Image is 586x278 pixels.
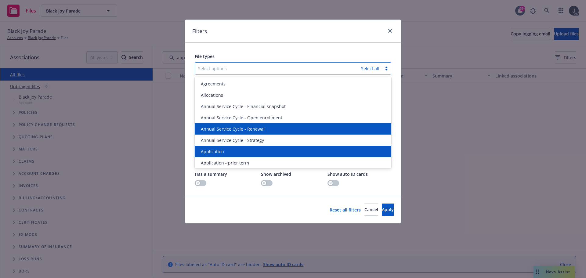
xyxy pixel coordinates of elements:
span: Annual Service Cycle - Financial snapshot [201,103,286,110]
span: Application - prior term [201,160,249,166]
span: Show auto ID cards [327,171,368,177]
button: Apply [382,204,394,216]
button: Cancel [364,204,378,216]
a: close [386,27,394,34]
span: Cancel [364,207,378,212]
a: Select all [361,66,379,71]
span: Apply [382,207,394,212]
a: Reset all filters [330,207,361,213]
span: Application [201,148,224,155]
span: Allocations [201,92,223,98]
span: Has a summary [195,171,227,177]
span: Agreements [201,81,226,87]
span: Annual Service Cycle - Renewal [201,126,265,132]
span: Show archived [261,171,291,177]
span: File types [195,53,215,59]
span: Annual Service Cycle - Strategy [201,137,264,143]
span: Annual Service Cycle - Open enrollment [201,114,282,121]
h1: Filters [192,27,207,35]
